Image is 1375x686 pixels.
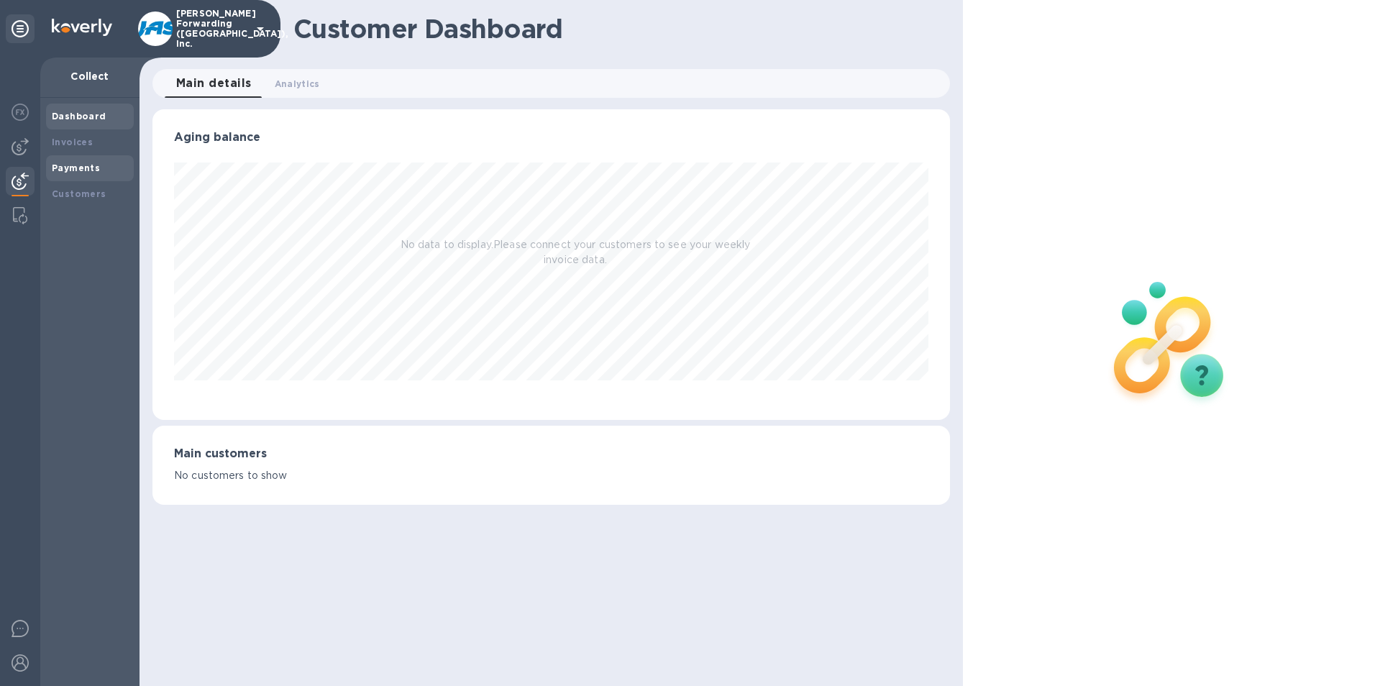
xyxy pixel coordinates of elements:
[52,163,100,173] b: Payments
[52,69,128,83] p: Collect
[6,14,35,43] div: Unpin categories
[275,76,320,91] span: Analytics
[176,9,248,49] p: [PERSON_NAME] Forwarding ([GEOGRAPHIC_DATA]), Inc.
[52,19,112,36] img: Logo
[293,14,940,44] h1: Customer Dashboard
[12,104,29,121] img: Foreign exchange
[174,447,928,461] h3: Main customers
[52,188,106,199] b: Customers
[52,111,106,122] b: Dashboard
[52,137,93,147] b: Invoices
[176,73,252,93] span: Main details
[174,131,928,145] h3: Aging balance
[174,468,928,483] p: No customers to show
